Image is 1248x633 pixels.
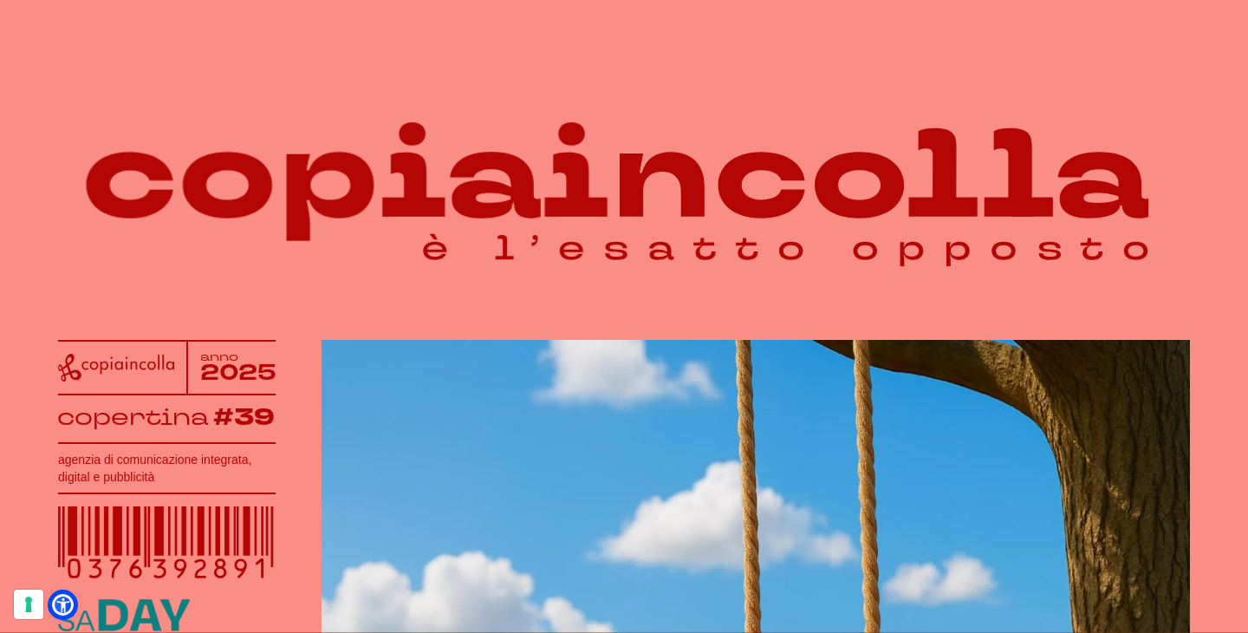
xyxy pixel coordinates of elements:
[14,590,43,619] button: Le tue preferenze relative al consenso per le tecnologie di tracciamento
[200,358,276,388] tspan: 2025
[200,349,238,364] tspan: anno
[52,594,74,616] a: Open Accessibility Menu
[58,451,276,486] h1: agenzia di comunicazione integrata, digital e pubblicità
[213,401,275,434] tspan: #39
[57,401,209,432] tspan: copertina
